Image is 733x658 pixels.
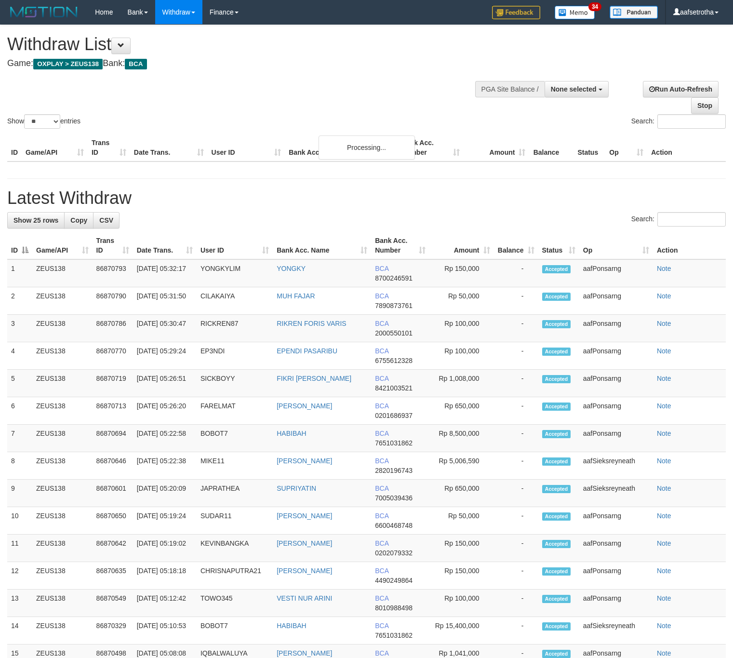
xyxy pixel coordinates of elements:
[32,287,93,315] td: ZEUS138
[375,402,388,410] span: BCA
[7,212,65,228] a: Show 25 rows
[277,320,346,327] a: RIKREN FORIS VARIS
[429,287,494,315] td: Rp 50,000
[579,562,653,590] td: aafPonsarng
[375,265,388,272] span: BCA
[24,114,60,129] select: Showentries
[429,259,494,287] td: Rp 150,000
[375,594,388,602] span: BCA
[542,595,571,603] span: Accepted
[375,357,413,364] span: Copy 6755612328 to clipboard
[375,347,388,355] span: BCA
[375,484,388,492] span: BCA
[7,5,80,19] img: MOTION_logo.png
[610,6,658,19] img: panduan.png
[7,617,32,645] td: 14
[494,342,538,370] td: -
[197,535,273,562] td: KEVINBANGKA
[277,375,351,382] a: FIKRI [PERSON_NAME]
[542,403,571,411] span: Accepted
[631,212,726,227] label: Search:
[33,59,103,69] span: OXPLAY > ZEUS138
[657,402,671,410] a: Note
[133,562,197,590] td: [DATE] 05:18:18
[32,507,93,535] td: ZEUS138
[494,617,538,645] td: -
[579,617,653,645] td: aafSieksreyneath
[93,315,133,342] td: 86870786
[657,567,671,575] a: Note
[7,425,32,452] td: 7
[32,617,93,645] td: ZEUS138
[375,430,388,437] span: BCA
[542,540,571,548] span: Accepted
[32,562,93,590] td: ZEUS138
[579,590,653,617] td: aafPonsarng
[7,59,479,68] h4: Game: Bank:
[7,315,32,342] td: 3
[375,604,413,612] span: Copy 8010988498 to clipboard
[429,425,494,452] td: Rp 8,500,000
[375,329,413,337] span: Copy 2000550101 to clipboard
[643,81,719,97] a: Run Auto-Refresh
[579,507,653,535] td: aafPonsarng
[99,216,113,224] span: CSV
[657,484,671,492] a: Note
[657,457,671,465] a: Note
[579,259,653,287] td: aafPonsarng
[579,425,653,452] td: aafPonsarng
[542,320,571,328] span: Accepted
[32,397,93,425] td: ZEUS138
[494,480,538,507] td: -
[542,622,571,631] span: Accepted
[542,265,571,273] span: Accepted
[93,617,133,645] td: 86870329
[657,375,671,382] a: Note
[93,259,133,287] td: 86870793
[375,567,388,575] span: BCA
[7,590,32,617] td: 13
[494,535,538,562] td: -
[579,397,653,425] td: aafPonsarng
[197,617,273,645] td: BOBOT7
[542,567,571,576] span: Accepted
[657,212,726,227] input: Search:
[88,134,130,161] th: Trans ID
[32,315,93,342] td: ZEUS138
[277,567,332,575] a: [PERSON_NAME]
[70,216,87,224] span: Copy
[133,370,197,397] td: [DATE] 05:26:51
[273,232,371,259] th: Bank Acc. Name: activate to sort column ascending
[319,135,415,160] div: Processing...
[93,590,133,617] td: 86870549
[22,134,88,161] th: Game/API
[579,232,653,259] th: Op: activate to sort column ascending
[429,452,494,480] td: Rp 5,006,590
[588,2,601,11] span: 34
[429,535,494,562] td: Rp 150,000
[494,370,538,397] td: -
[32,535,93,562] td: ZEUS138
[93,507,133,535] td: 86870650
[32,480,93,507] td: ZEUS138
[133,480,197,507] td: [DATE] 05:20:09
[277,539,332,547] a: [PERSON_NAME]
[542,430,571,438] span: Accepted
[197,562,273,590] td: CHRISNAPUTRA21
[375,494,413,502] span: Copy 7005039436 to clipboard
[429,370,494,397] td: Rp 1,008,000
[647,134,726,161] th: Action
[197,370,273,397] td: SICKBOYY
[7,342,32,370] td: 4
[538,232,579,259] th: Status: activate to sort column ascending
[32,259,93,287] td: ZEUS138
[133,452,197,480] td: [DATE] 05:22:38
[93,452,133,480] td: 86870646
[125,59,147,69] span: BCA
[579,342,653,370] td: aafPonsarng
[197,287,273,315] td: CILAKAIYA
[133,507,197,535] td: [DATE] 05:19:24
[657,320,671,327] a: Note
[551,85,597,93] span: None selected
[32,342,93,370] td: ZEUS138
